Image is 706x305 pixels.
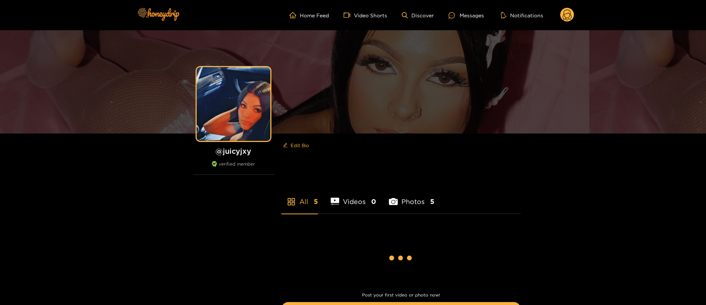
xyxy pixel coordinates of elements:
[287,197,296,206] span: appstore
[499,11,545,19] button: Notifications
[193,161,274,175] div: verified member
[430,197,434,206] span: 5
[283,143,288,148] span: edit
[291,142,309,149] span: Edit Bio
[344,12,354,18] span: video-camera
[281,180,318,214] li: All
[314,197,318,206] span: 5
[389,180,434,214] li: Photos
[289,12,300,18] span: home
[449,11,484,20] div: Messages
[281,292,521,298] p: Post your first video or photo now!
[344,12,387,18] a: Video Shorts
[193,146,274,156] h1: @ juicyjxy
[402,12,434,18] a: Discover
[371,197,376,206] span: 0
[289,12,329,18] a: Home Feed
[331,180,376,214] li: Videos
[281,139,310,151] button: editEdit Bio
